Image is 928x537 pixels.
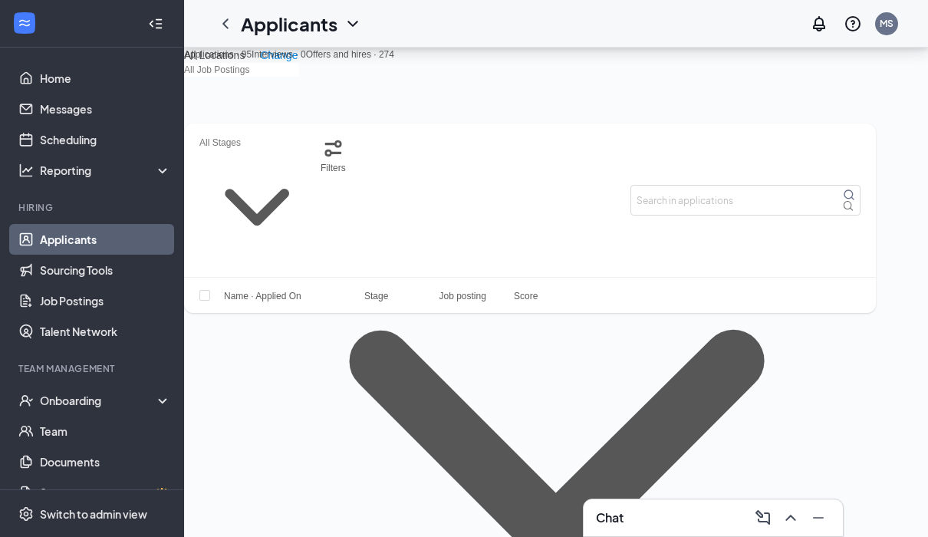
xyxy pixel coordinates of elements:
a: Scheduling [40,124,171,155]
svg: MagnifyingGlass [843,189,855,201]
button: ChevronUp [778,506,803,530]
svg: Filter [321,136,346,161]
svg: Minimize [809,509,828,527]
span: Score [514,291,538,301]
svg: ChevronUp [782,509,800,527]
a: Home [40,63,171,94]
div: Applications · 95 [184,48,252,61]
svg: ComposeMessage [754,509,772,527]
svg: ChevronLeft [216,15,235,33]
input: Search in applications [630,185,861,216]
a: Messages [40,94,171,124]
svg: WorkstreamLogo [17,15,32,31]
div: MS [880,17,893,30]
input: All Stages [199,136,314,150]
a: Sourcing Tools [40,255,171,285]
div: Onboarding [40,393,172,408]
button: Filter Filters [321,136,346,175]
a: Team [40,416,171,446]
div: Reporting [40,163,172,178]
span: Stage [364,291,388,301]
svg: Collapse [148,16,163,31]
h1: Applicants [241,11,337,37]
svg: ChevronDown [344,15,362,33]
div: Hiring [18,201,168,214]
div: Switch to admin view [40,506,147,522]
div: Interviews · 0 [252,48,306,61]
svg: Notifications [810,15,828,33]
a: Documents [40,446,171,477]
div: Offers and hires · 274 [306,48,394,61]
button: Minimize [806,506,831,530]
svg: QuestionInfo [844,15,862,33]
svg: UserCheck [18,393,34,408]
div: Team Management [18,362,168,375]
svg: ChevronDown [199,150,314,265]
a: Applicants [40,224,171,255]
span: Job posting [439,291,486,301]
svg: Analysis [18,163,34,178]
button: ComposeMessage [751,506,775,530]
a: Talent Network [40,316,171,347]
span: Name · Applied On [224,291,301,301]
svg: Settings [18,506,34,522]
h3: Chat [596,509,624,526]
a: SurveysCrown [40,477,171,508]
a: Job Postings [40,285,171,316]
